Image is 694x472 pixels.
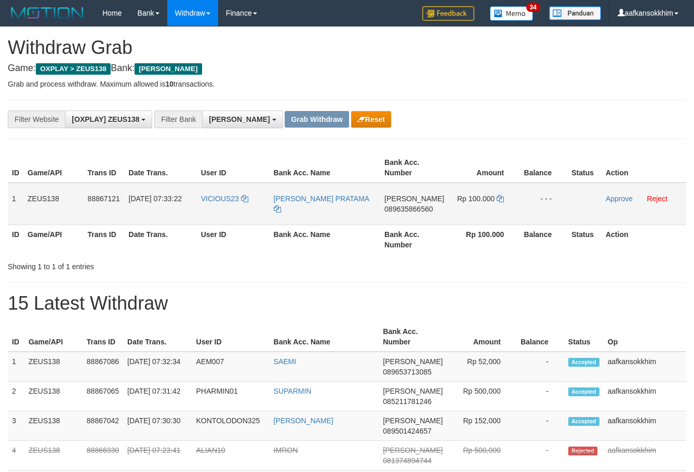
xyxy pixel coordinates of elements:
span: [PERSON_NAME] [135,63,202,75]
a: VICIOUS23 [201,195,248,203]
h1: Withdraw Grab [8,37,686,58]
td: [DATE] 07:32:34 [123,352,192,382]
span: [OXPLAY] ZEUS138 [72,115,139,123]
span: Accepted [568,358,599,367]
td: [DATE] 07:31:42 [123,382,192,411]
th: Action [602,153,686,183]
span: Accepted [568,387,599,396]
th: Bank Acc. Name [270,153,381,183]
button: Reset [351,111,391,128]
td: 88867086 [83,352,123,382]
button: Grab Withdraw [285,111,349,128]
td: - [516,411,564,441]
img: panduan.png [549,6,601,20]
span: 88867121 [88,195,120,203]
th: Amount [448,153,519,183]
th: Trans ID [84,153,125,183]
th: Status [567,225,602,254]
td: aafkansokkhim [604,411,686,441]
th: Game/API [23,153,84,183]
span: Copy 089635866560 to clipboard [384,205,433,213]
a: SUPARMIN [274,387,312,395]
span: [PERSON_NAME] [383,446,443,454]
th: Game/API [23,225,84,254]
th: Rp 100.000 [448,225,519,254]
a: SAEMI [274,357,297,366]
td: ZEUS138 [24,411,83,441]
th: Status [567,153,602,183]
a: Copy 100000 to clipboard [497,195,504,203]
span: Copy 081374894744 to clipboard [383,456,431,465]
th: Date Trans. [123,322,192,352]
td: - [516,382,564,411]
td: 88866930 [83,441,123,470]
th: Amount [447,322,516,352]
th: User ID [197,153,270,183]
button: [OXPLAY] ZEUS138 [65,110,152,128]
img: Button%20Memo.svg [490,6,533,21]
th: Bank Acc. Name [270,225,381,254]
td: KONTOLODON325 [192,411,270,441]
th: Game/API [24,322,83,352]
th: Balance [519,153,567,183]
span: Copy 089653713085 to clipboard [383,368,431,376]
td: PHARMIN01 [192,382,270,411]
th: Trans ID [84,225,125,254]
td: Rp 52,000 [447,352,516,382]
th: Bank Acc. Number [380,153,448,183]
td: 1 [8,352,24,382]
td: [DATE] 07:30:30 [123,411,192,441]
span: [PERSON_NAME] [384,195,444,203]
a: [PERSON_NAME] PRATAMA [274,195,370,213]
td: - [516,441,564,470]
td: - - - [519,183,567,225]
span: [PERSON_NAME] [383,417,443,425]
td: ZEUS138 [24,382,83,411]
td: Rp 152,000 [447,411,516,441]
td: Rp 500,000 [447,382,516,411]
td: - [516,352,564,382]
td: 88867042 [83,411,123,441]
a: Approve [606,195,633,203]
span: [PERSON_NAME] [209,115,270,123]
div: Showing 1 to 1 of 1 entries [8,257,282,272]
th: Balance [516,322,564,352]
th: Op [604,322,686,352]
div: Filter Website [8,110,65,128]
th: Date Trans. [125,153,197,183]
th: User ID [192,322,270,352]
td: AEM007 [192,352,270,382]
span: 34 [526,3,540,12]
a: [PERSON_NAME] [274,417,333,425]
th: Action [602,225,686,254]
th: ID [8,153,23,183]
td: ZEUS138 [24,441,83,470]
td: ZEUS138 [23,183,84,225]
th: Bank Acc. Name [270,322,379,352]
td: 3 [8,411,24,441]
td: [DATE] 07:23:41 [123,441,192,470]
span: Copy 089501424657 to clipboard [383,427,431,435]
h4: Game: Bank: [8,63,686,74]
strong: 10 [165,80,173,88]
th: Trans ID [83,322,123,352]
span: Rejected [568,447,597,455]
th: ID [8,225,23,254]
th: Status [564,322,604,352]
th: ID [8,322,24,352]
a: Reject [647,195,668,203]
span: OXPLAY > ZEUS138 [36,63,111,75]
span: Accepted [568,417,599,426]
div: Filter Bank [154,110,202,128]
th: Bank Acc. Number [380,225,448,254]
h1: 15 Latest Withdraw [8,293,686,314]
img: MOTION_logo.png [8,5,87,21]
td: Rp 500,000 [447,441,516,470]
span: [DATE] 07:33:22 [129,195,182,203]
td: 4 [8,441,24,470]
span: VICIOUS23 [201,195,239,203]
th: Balance [519,225,567,254]
td: ALIAN10 [192,441,270,470]
td: aafkansokkhim [604,352,686,382]
span: [PERSON_NAME] [383,387,443,395]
